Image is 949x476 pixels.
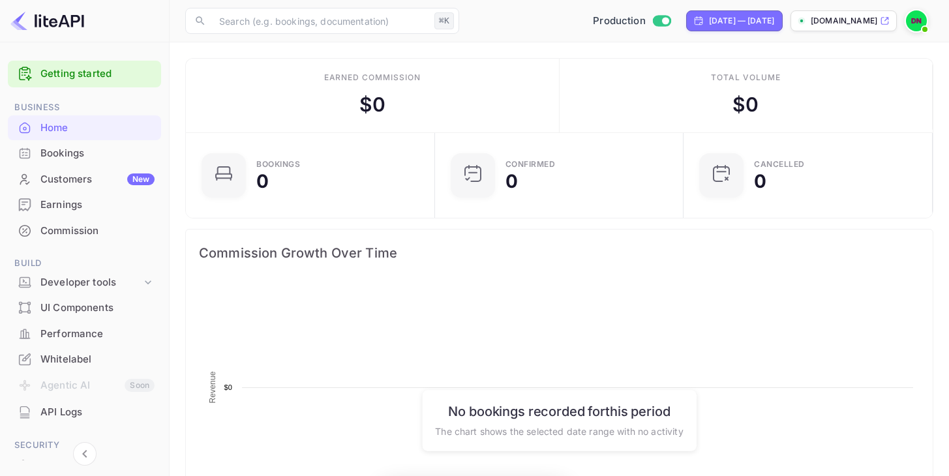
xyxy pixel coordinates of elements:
[127,173,155,185] div: New
[40,146,155,161] div: Bookings
[8,347,161,372] div: Whitelabel
[40,67,155,82] a: Getting started
[8,167,161,191] a: CustomersNew
[754,160,805,168] div: CANCELLED
[8,218,161,244] div: Commission
[8,115,161,140] a: Home
[40,172,155,187] div: Customers
[40,121,155,136] div: Home
[8,167,161,192] div: CustomersNew
[8,400,161,424] a: API Logs
[8,438,161,453] span: Security
[40,275,142,290] div: Developer tools
[208,371,217,403] text: Revenue
[588,14,676,29] div: Switch to Sandbox mode
[754,172,766,190] div: 0
[593,14,646,29] span: Production
[8,141,161,166] div: Bookings
[686,10,783,31] div: Click to change the date range period
[8,61,161,87] div: Getting started
[8,321,161,347] div: Performance
[40,352,155,367] div: Whitelabel
[434,12,454,29] div: ⌘K
[8,141,161,165] a: Bookings
[8,192,161,216] a: Earnings
[8,271,161,294] div: Developer tools
[505,172,518,190] div: 0
[435,403,683,419] h6: No bookings recorded for this period
[8,295,161,321] div: UI Components
[8,347,161,371] a: Whitelabel
[8,256,161,271] span: Build
[73,442,97,466] button: Collapse navigation
[40,405,155,420] div: API Logs
[40,224,155,239] div: Commission
[505,160,556,168] div: Confirmed
[811,15,877,27] p: [DOMAIN_NAME]
[40,198,155,213] div: Earnings
[359,90,385,119] div: $ 0
[8,218,161,243] a: Commission
[40,458,155,473] div: Team management
[40,301,155,316] div: UI Components
[256,172,269,190] div: 0
[40,327,155,342] div: Performance
[732,90,759,119] div: $ 0
[8,295,161,320] a: UI Components
[8,192,161,218] div: Earnings
[224,383,232,391] text: $0
[256,160,300,168] div: Bookings
[324,72,421,83] div: Earned commission
[8,100,161,115] span: Business
[8,321,161,346] a: Performance
[906,10,927,31] img: Dominic Newboult
[10,10,84,31] img: LiteAPI logo
[8,115,161,141] div: Home
[199,243,920,263] span: Commission Growth Over Time
[211,8,429,34] input: Search (e.g. bookings, documentation)
[435,424,683,438] p: The chart shows the selected date range with no activity
[8,400,161,425] div: API Logs
[709,15,774,27] div: [DATE] — [DATE]
[711,72,781,83] div: Total volume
